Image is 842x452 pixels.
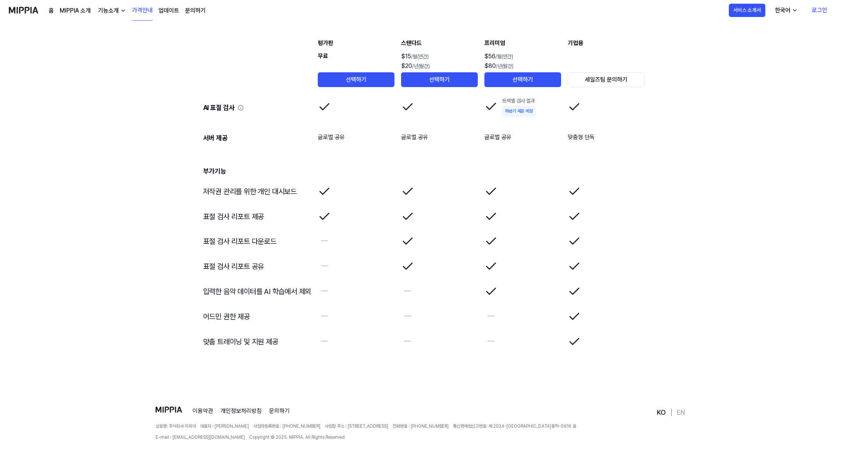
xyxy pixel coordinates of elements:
button: 선택하기 [484,72,561,87]
td: 맞춤 트레이닝 및 지원 제공 [197,329,312,354]
a: 이용약관 [192,407,213,415]
a: 개인정보처리방침 [220,407,262,415]
div: $15 [401,52,478,62]
div: 하반기 제공 예정 [502,106,536,117]
span: 사업자등록번호 : [PHONE_NUMBER] [253,423,320,429]
span: Copyright © 2025. MIPPIA. All Rights Reserved [249,434,345,441]
div: 무료 [318,52,394,72]
a: 세일즈팀 문의하기 [568,76,644,83]
span: /월(연간) [495,54,513,59]
button: 한국어 [769,3,802,18]
div: 스탠다드 [401,38,478,48]
div: $56 [484,52,561,62]
a: KO [657,408,666,417]
div: 프리미엄 [484,38,561,48]
span: /월(연간) [411,54,429,59]
span: 상호명: 주식회사 미피아 [156,423,196,429]
span: 통신판매업신고번호: 제 2024-[GEOGRAPHIC_DATA]동작-0916 호 [453,423,576,429]
button: 기능소개 [97,6,126,15]
img: down [120,8,126,14]
span: 사업장 주소 : [STREET_ADDRESS] [325,423,388,429]
div: $80 [484,61,561,71]
span: /년(월간) [412,63,430,69]
div: 트랙별 검사 결과 [502,96,536,106]
a: 문의하기 [269,407,290,415]
span: E-mail : [EMAIL_ADDRESS][DOMAIN_NAME] [156,434,245,441]
a: 문의하기 [185,6,206,15]
td: 글로벌 공유 [484,122,561,152]
button: 세일즈팀 문의하기 [568,72,644,87]
span: 대표자 : [PERSON_NAME] [200,423,249,429]
div: 기업용 [568,38,644,48]
div: $20 [401,61,478,71]
td: 부가기능 [197,152,645,179]
button: 선택하기 [318,72,394,87]
button: 서비스 소개서 [729,4,765,17]
td: 저작권 관리를 위한 개인 대시보드 [197,179,312,204]
td: 맞춤형 단독 [567,122,645,152]
td: 표절 검사 리포트 다운로드 [197,229,312,254]
img: logo [156,407,182,413]
a: 홈 [49,6,54,15]
span: 전화번호 : [PHONE_NUMBER] [393,423,449,429]
td: 입력한 음악 데이터를 AI 학습에서 제외 [197,279,312,304]
div: 평가판 [318,38,394,48]
td: 어드민 권한 제공 [197,304,312,329]
a: EN [677,408,685,417]
button: 선택하기 [401,72,478,87]
div: 기능소개 [97,6,120,15]
span: /년(월간) [496,63,514,69]
td: 표절 검사 리포트 공유 [197,254,312,279]
div: 서버 제공 [203,131,312,145]
a: 업데이트 [159,6,179,15]
div: AI 표절 검사 [203,101,312,115]
td: 글로벌 공유 [401,122,478,152]
a: MIPPIA 소개 [60,6,91,15]
div: 한국어 [773,6,792,15]
a: 가격안내 [132,0,153,21]
td: 글로벌 공유 [317,122,395,152]
td: 표절 검사 리포트 제공 [197,204,312,229]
